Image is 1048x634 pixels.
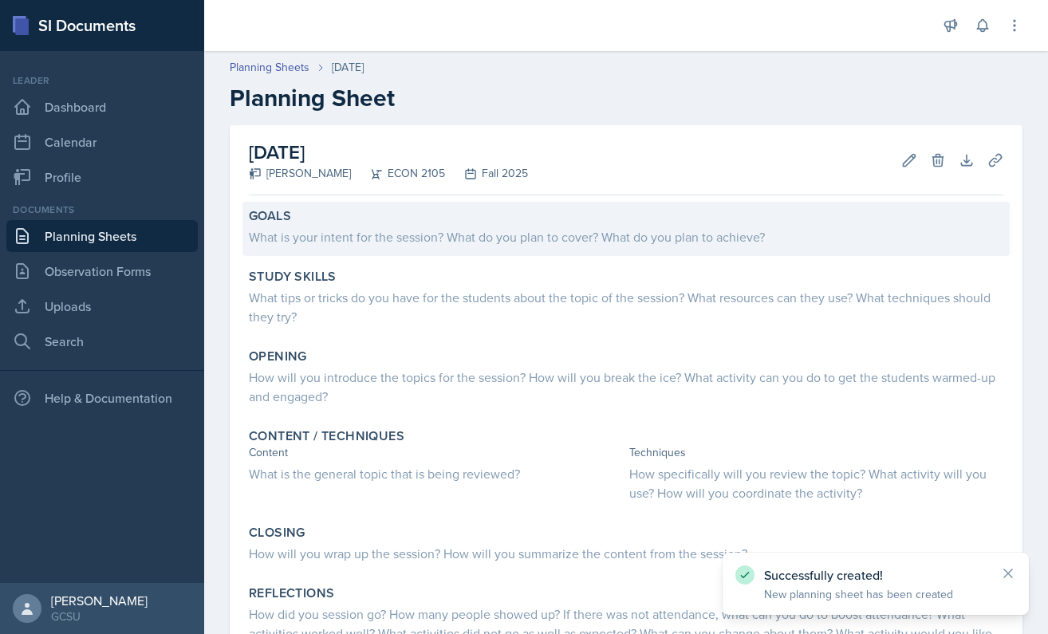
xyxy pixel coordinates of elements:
div: What tips or tricks do you have for the students about the topic of the session? What resources c... [249,288,1003,326]
a: Planning Sheets [6,220,198,252]
label: Goals [249,208,291,224]
a: Planning Sheets [230,59,309,76]
div: Fall 2025 [445,165,528,182]
p: Successfully created! [764,567,987,583]
label: Study Skills [249,269,337,285]
div: ECON 2105 [351,165,445,182]
div: Techniques [629,444,1003,461]
p: New planning sheet has been created [764,586,987,602]
h2: [DATE] [249,138,528,167]
div: Content [249,444,623,461]
label: Reflections [249,585,334,601]
label: Closing [249,525,305,541]
a: Calendar [6,126,198,158]
div: What is the general topic that is being reviewed? [249,464,623,483]
label: Opening [249,349,307,364]
a: Search [6,325,198,357]
div: How will you wrap up the session? How will you summarize the content from the session? [249,544,1003,563]
div: Help & Documentation [6,382,198,414]
div: How will you introduce the topics for the session? How will you break the ice? What activity can ... [249,368,1003,406]
div: What is your intent for the session? What do you plan to cover? What do you plan to achieve? [249,227,1003,246]
h2: Planning Sheet [230,84,1022,112]
div: [PERSON_NAME] [51,593,148,608]
a: Uploads [6,290,198,322]
label: Content / Techniques [249,428,404,444]
div: [DATE] [332,59,364,76]
div: Leader [6,73,198,88]
a: Profile [6,161,198,193]
div: GCSU [51,608,148,624]
div: How specifically will you review the topic? What activity will you use? How will you coordinate t... [629,464,1003,502]
a: Dashboard [6,91,198,123]
div: [PERSON_NAME] [249,165,351,182]
div: Documents [6,203,198,217]
a: Observation Forms [6,255,198,287]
